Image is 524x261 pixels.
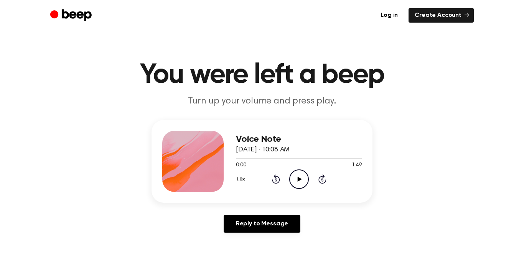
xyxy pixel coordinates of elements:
a: Create Account [409,8,474,23]
p: Turn up your volume and press play. [115,95,409,108]
span: 1:49 [352,161,362,169]
a: Beep [50,8,94,23]
a: Log in [374,8,404,23]
h3: Voice Note [236,134,362,144]
h1: You were left a beep [66,61,458,89]
span: 0:00 [236,161,246,169]
a: Reply to Message [224,215,300,233]
span: [DATE] · 10:08 AM [236,146,290,153]
button: 1.0x [236,173,248,186]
